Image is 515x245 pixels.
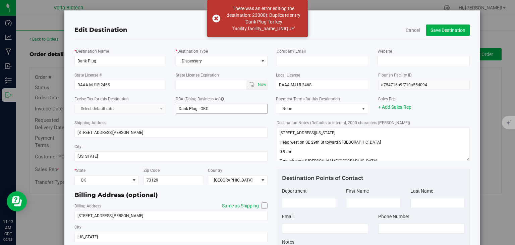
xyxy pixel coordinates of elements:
label: Same as Shipping [215,202,268,209]
label: State License Expiration [176,72,219,78]
label: Website [378,48,392,54]
label: City [74,224,81,230]
button: Cancel [406,27,420,34]
label: Destination Type [176,48,208,54]
div: There was an error editing the destination: 23000): Duplicate entry 'Dank Plug' for key 'facility... [224,5,303,32]
label: Local License [276,72,300,78]
label: State [74,167,85,174]
label: State License # [74,72,102,78]
label: Excise Tax for this Destination [74,96,129,102]
label: Destination Notes (Defaults to internal, 2000 characters [PERSON_NAME]) [277,120,410,126]
label: DBA (Doing Business As) [176,96,224,102]
label: Sales Rep [378,96,396,102]
iframe: Resource center [7,191,27,211]
span: select [259,56,267,66]
div: Edit Destination [74,26,470,35]
label: Shipping Address [74,120,106,126]
span: Destination Points of Contact [282,175,363,181]
span: OK [75,176,130,185]
button: Save Destination [426,24,470,36]
i: DBA is the name that will appear in destination selectors and in grids. If left blank, it will be... [221,97,224,101]
span: Phone Number [378,214,409,219]
span: [GEOGRAPHIC_DATA] [208,176,259,185]
span: Notes [282,239,294,245]
label: Company Email [277,48,306,54]
label: Payment Terms for this Destination [276,96,368,102]
span: Email [282,214,293,219]
label: Destination Name [74,48,109,54]
label: City [74,144,81,150]
label: Billing Address [74,203,101,209]
span: Last Name [410,188,433,194]
span: Set Current date [256,80,268,90]
span: First Name [346,188,369,194]
label: Zip Code [144,167,160,174]
span: select [256,80,267,90]
span: Department [282,188,307,194]
label: Flourish Facility ID [378,72,412,78]
span: None [276,104,359,113]
a: + Add Sales Rep [378,104,411,110]
label: Country [208,167,222,174]
span: select [246,80,256,90]
div: Billing Address (optional) [74,191,268,200]
input: Format: (999) 999-9999 [378,224,464,234]
span: Dispensary [176,56,259,66]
